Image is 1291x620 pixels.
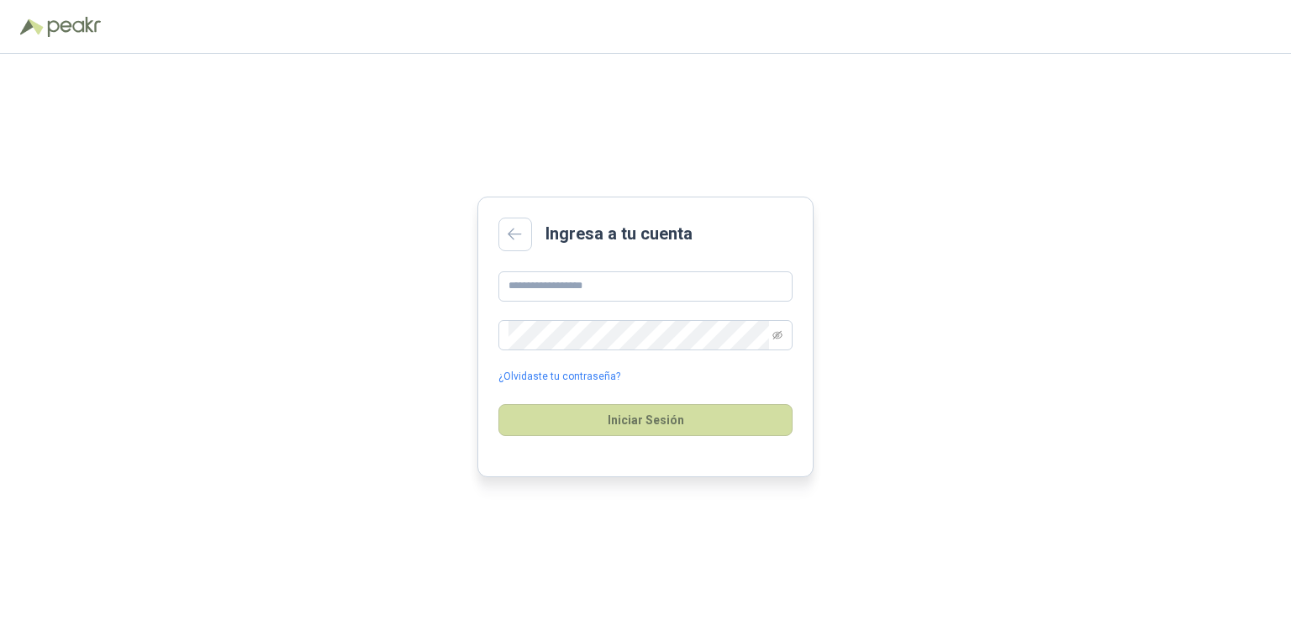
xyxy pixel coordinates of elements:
[498,404,793,436] button: Iniciar Sesión
[498,369,620,385] a: ¿Olvidaste tu contraseña?
[772,330,783,340] span: eye-invisible
[47,17,101,37] img: Peakr
[20,18,44,35] img: Logo
[545,221,693,247] h2: Ingresa a tu cuenta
